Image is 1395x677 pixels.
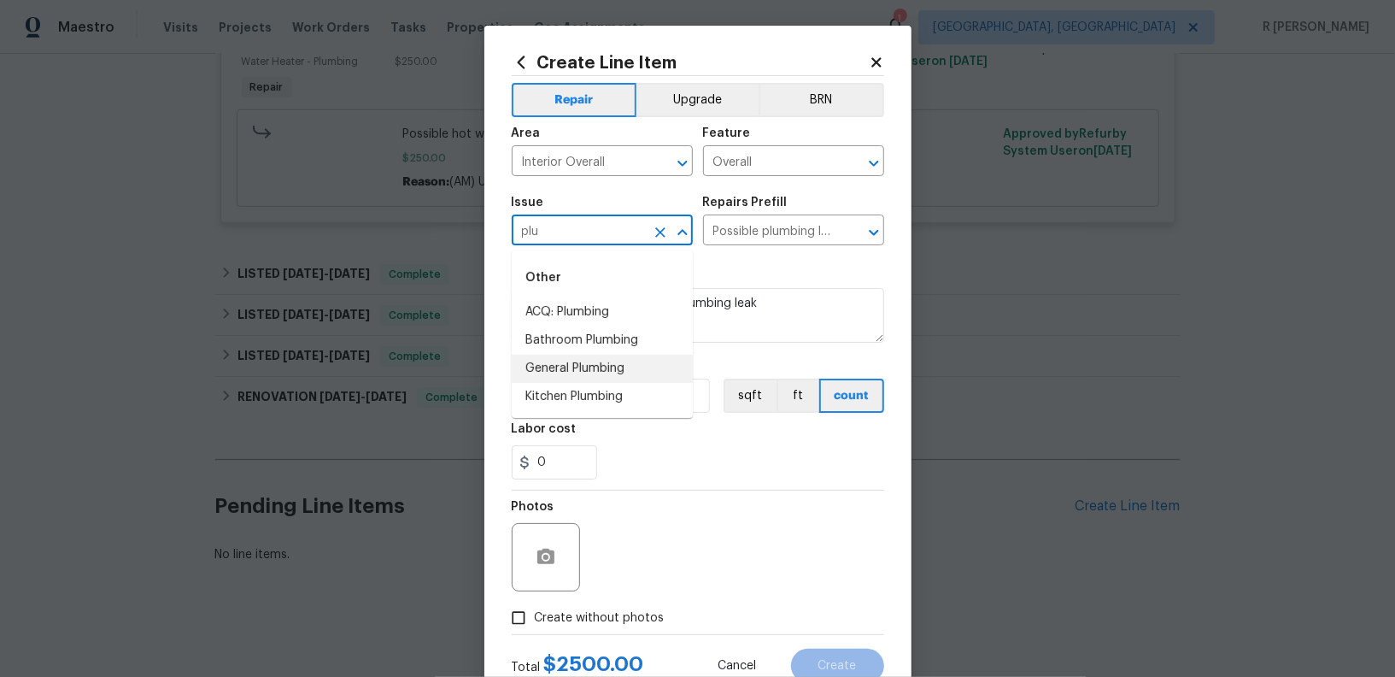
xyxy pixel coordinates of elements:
[512,423,577,435] h5: Labor cost
[777,379,819,413] button: ft
[512,383,693,411] li: Kitchen Plumbing
[512,127,541,139] h5: Area
[819,379,884,413] button: count
[512,288,884,343] textarea: Acquisition Scope: Possible plumbing leak
[818,660,857,673] span: Create
[512,53,869,72] h2: Create Line Item
[862,221,886,244] button: Open
[512,257,693,298] div: Other
[671,221,695,244] button: Close
[636,83,759,117] button: Upgrade
[512,197,544,209] h5: Issue
[544,654,644,674] span: $ 2500.00
[512,298,693,327] li: ACQ: Plumbing
[512,327,693,355] li: Bathroom Plumbing
[535,609,665,627] span: Create without photos
[703,127,751,139] h5: Feature
[671,151,695,175] button: Open
[512,83,637,117] button: Repair
[703,197,788,209] h5: Repairs Prefill
[724,379,777,413] button: sqft
[512,355,693,383] li: General Plumbing
[512,501,554,513] h5: Photos
[718,660,757,673] span: Cancel
[862,151,886,175] button: Open
[512,656,644,676] div: Total
[759,83,884,117] button: BRN
[648,221,672,244] button: Clear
